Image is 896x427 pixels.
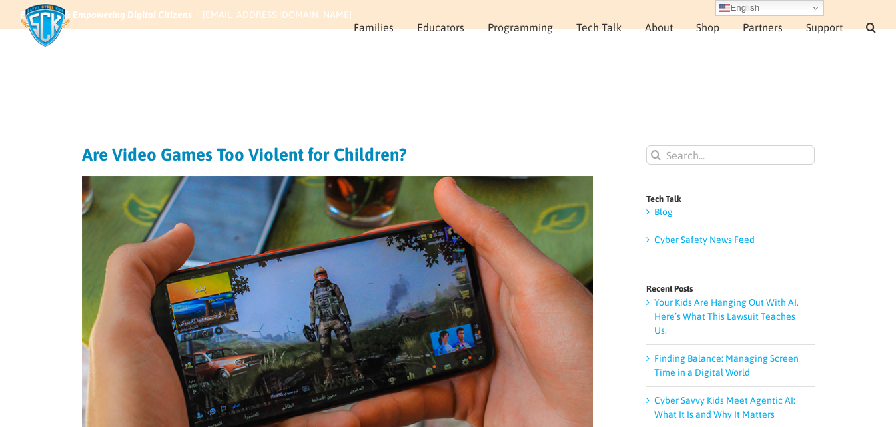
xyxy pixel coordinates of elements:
[646,195,815,203] h4: Tech Talk
[646,284,815,293] h4: Recent Posts
[646,145,815,165] input: Search...
[654,234,755,245] a: Cyber Safety News Feed
[719,3,730,13] img: en
[354,22,394,33] span: Families
[82,145,593,164] h1: Are Video Games Too Violent for Children?
[654,297,799,336] a: Your Kids Are Hanging Out With AI. Here’s What This Lawsuit Teaches Us.
[806,22,843,33] span: Support
[576,22,622,33] span: Tech Talk
[654,395,795,420] a: Cyber Savvy Kids Meet Agentic AI: What It Is and Why It Matters
[417,22,464,33] span: Educators
[654,353,799,378] a: Finding Balance: Managing Screen Time in a Digital World
[696,22,719,33] span: Shop
[645,22,673,33] span: About
[654,207,673,217] a: Blog
[488,22,553,33] span: Programming
[646,145,666,165] input: Search
[20,3,71,47] img: Savvy Cyber Kids Logo
[743,22,783,33] span: Partners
